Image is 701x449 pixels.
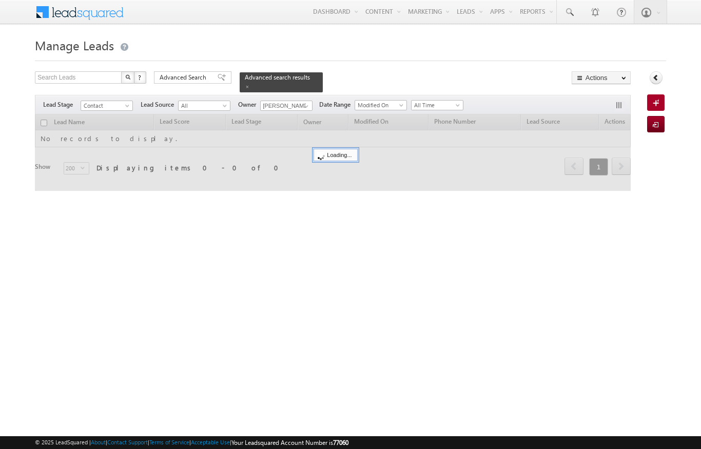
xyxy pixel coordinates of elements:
span: Contact [81,101,130,110]
span: All [179,101,227,110]
img: Search [125,74,130,80]
span: Advanced Search [160,73,209,82]
a: All [178,101,230,111]
div: Loading... [314,149,357,161]
span: All Time [412,101,460,110]
span: ? [138,73,143,82]
input: Type to Search [260,101,313,111]
span: Lead Source [141,100,178,109]
span: Lead Stage [43,100,81,109]
span: Advanced search results [245,73,310,81]
button: ? [134,71,146,84]
a: Show All Items [299,101,311,111]
span: Your Leadsquared Account Number is [231,439,348,446]
span: © 2025 LeadSquared | | | | | [35,438,348,447]
a: All Time [411,100,463,110]
a: About [91,439,106,445]
a: Contact Support [107,439,148,445]
a: Terms of Service [149,439,189,445]
button: Actions [572,71,631,84]
a: Contact [81,101,133,111]
span: Modified On [355,101,404,110]
span: Date Range [319,100,355,109]
span: 77060 [333,439,348,446]
a: Modified On [355,100,407,110]
a: Acceptable Use [191,439,230,445]
span: Owner [238,100,260,109]
span: Manage Leads [35,37,114,53]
